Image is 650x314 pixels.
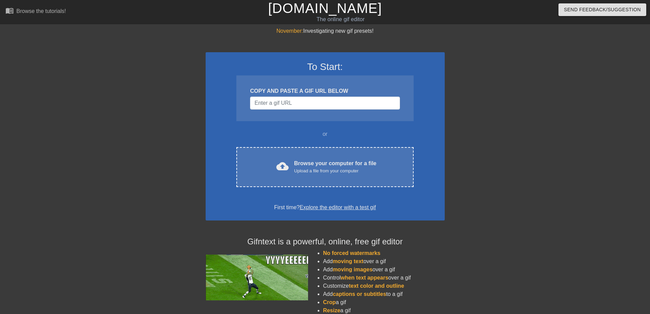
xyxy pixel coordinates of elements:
[268,1,382,16] a: [DOMAIN_NAME]
[323,308,341,313] span: Resize
[5,6,66,17] a: Browse the tutorials!
[323,282,445,290] li: Customize
[206,255,308,300] img: football_small.gif
[323,266,445,274] li: Add over a gif
[333,291,386,297] span: captions or subtitles
[564,5,641,14] span: Send Feedback/Suggestion
[206,237,445,247] h4: Gifntext is a powerful, online, free gif editor
[220,15,461,24] div: The online gif editor
[16,8,66,14] div: Browse the tutorials!
[223,130,427,138] div: or
[206,27,445,35] div: Investigating new gif presets!
[250,87,400,95] div: COPY AND PASTE A GIF URL BELOW
[215,203,436,212] div: First time?
[323,250,381,256] span: No forced watermarks
[323,290,445,298] li: Add to a gif
[215,61,436,73] h3: To Start:
[294,168,376,174] div: Upload a file from your computer
[323,274,445,282] li: Control over a gif
[323,299,336,305] span: Crop
[5,6,14,15] span: menu_book
[558,3,646,16] button: Send Feedback/Suggestion
[341,275,388,281] span: when text appears
[276,28,303,34] span: November:
[300,204,376,210] a: Explore the editor with a test gif
[349,283,404,289] span: text color and outline
[333,267,372,272] span: moving images
[333,258,363,264] span: moving text
[323,298,445,306] li: a gif
[276,160,289,172] span: cloud_upload
[250,97,400,110] input: Username
[323,257,445,266] li: Add over a gif
[294,159,376,174] div: Browse your computer for a file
